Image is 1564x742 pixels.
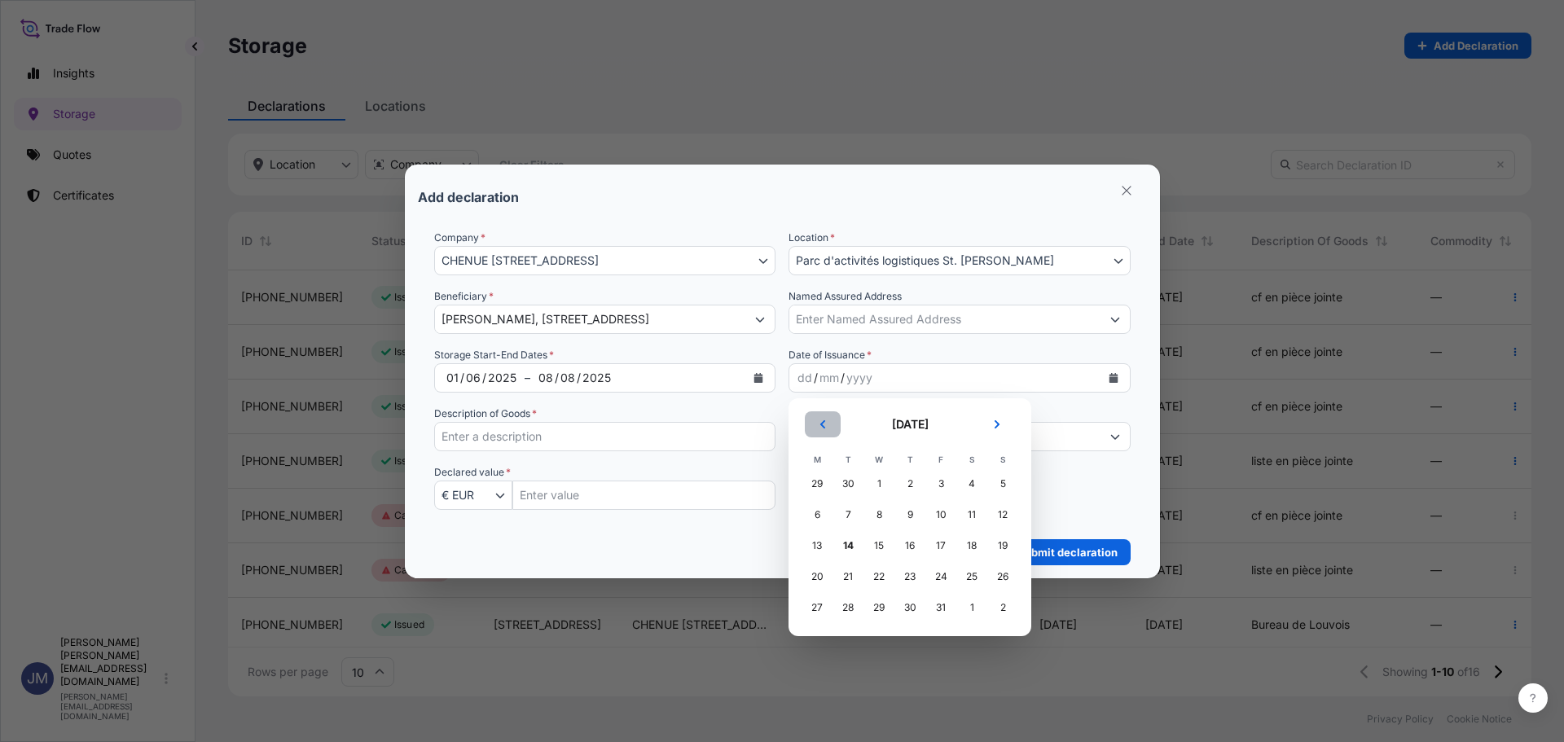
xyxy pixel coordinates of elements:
[434,406,537,422] label: Description of Goods
[418,191,519,204] p: Add declaration
[445,368,460,388] div: Storage Date Range
[434,422,776,451] input: Enter a description
[802,450,1018,623] table: October 2025
[864,562,894,591] div: Wednesday 22 October 2025
[581,368,613,388] div: Storage Date Range
[957,469,986,498] div: Saturday 4 October 2025
[1101,305,1130,334] button: Show suggestions
[802,411,1018,623] div: October 2025
[895,531,925,560] div: Thursday 16 October 2025
[987,450,1018,468] th: S
[802,469,832,498] div: Monday 29 September 2025
[434,464,511,481] span: Declared value
[988,531,1017,560] div: Sunday 19 October 2025
[537,368,555,388] div: Storage Date Range
[460,368,464,388] div: /
[833,500,863,529] div: Tuesday 7 October 2025
[956,450,987,468] th: S
[1017,544,1118,560] p: Submit declaration
[559,368,577,388] div: Storage Date Range
[814,368,818,388] div: /
[802,450,833,468] th: M
[789,230,835,246] span: Location
[833,562,863,591] div: Tuesday 21 October 2025
[745,365,771,391] button: Storage Date Range
[833,593,863,622] div: Tuesday 28 October 2025
[988,500,1017,529] div: Sunday 12 October 2025
[442,252,599,269] span: CHENUE [STREET_ADDRESS]
[525,370,530,386] span: –
[841,368,845,388] div: /
[850,416,969,432] h2: [DATE]
[833,531,863,560] div: Today, Tuesday 14 October 2025
[434,288,494,305] label: Beneficiary
[957,593,986,622] div: Saturday 1 November 2025
[435,305,746,334] input: Full name
[988,562,1017,591] div: Sunday 26 October 2025
[486,368,518,388] div: Storage Date Range
[833,469,863,498] div: Tuesday 30 September 2025
[988,469,1017,498] div: Sunday 5 October 2025
[789,305,1101,334] input: Enter Named Assured Address
[895,500,925,529] div: Thursday 9 October 2025
[796,252,1054,269] span: Parc d'activités logistiques St. [PERSON_NAME]
[957,500,986,529] div: Saturday 11 October 2025
[789,398,1031,636] section: Calendar
[789,246,1131,275] button: Select Location
[926,593,956,622] div: Friday 31 October 2025
[802,531,832,560] div: Monday 13 October 2025
[442,487,474,503] span: € EUR
[802,500,832,529] div: Monday 6 October 2025
[895,469,925,498] div: Thursday 2 October 2025
[1101,422,1130,451] button: Show suggestions
[863,450,894,468] th: W
[925,450,956,468] th: F
[864,469,894,498] div: Wednesday 1 October 2025
[864,531,894,560] div: Wednesday 15 October 2025
[895,562,925,591] div: Thursday 23 October 2025
[818,368,841,388] div: month,
[894,450,925,468] th: T
[926,500,956,529] div: Friday 10 October 2025
[434,363,776,393] div: Storage Date Range
[805,411,841,437] button: Previous
[796,368,814,388] div: day,
[864,500,894,529] div: Wednesday 8 October 2025
[864,593,894,622] div: Wednesday 29 October 2025
[802,593,832,622] div: Monday 27 October 2025
[957,562,986,591] div: Saturday 25 October 2025
[555,368,559,388] div: /
[957,531,986,560] div: Saturday 18 October 2025
[802,562,832,591] div: Monday 20 October 2025
[789,347,872,363] span: Date of Issuance
[512,481,776,510] input: Insured Value Amount
[926,531,956,560] div: Friday 17 October 2025
[745,305,775,334] button: Show suggestions
[434,230,485,246] span: Company
[577,368,581,388] div: /
[895,593,925,622] div: Thursday 30 October 2025
[988,593,1017,622] div: Sunday 2 November 2025
[1101,365,1127,391] button: Calendar
[833,450,863,468] th: T
[979,411,1015,437] button: Next
[482,368,486,388] div: /
[926,469,956,498] div: Friday 3 October 2025
[926,562,956,591] div: Friday 24 October 2025
[434,347,554,363] span: Storage Start-End Dates
[464,368,482,388] div: Storage Date Range
[845,368,874,388] div: year,
[789,288,902,305] label: Named Assured Address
